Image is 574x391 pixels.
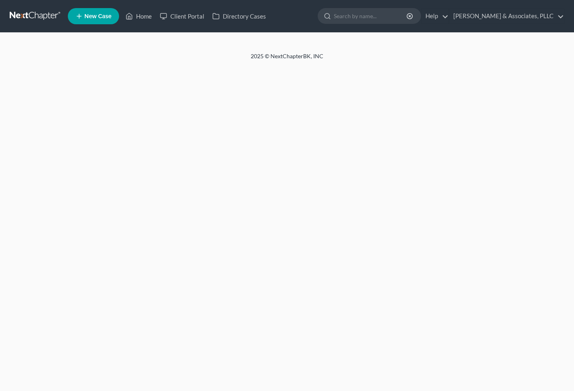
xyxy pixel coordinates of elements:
[421,9,448,23] a: Help
[84,13,111,19] span: New Case
[334,8,408,23] input: Search by name...
[122,9,156,23] a: Home
[208,9,270,23] a: Directory Cases
[156,9,208,23] a: Client Portal
[57,52,517,67] div: 2025 © NextChapterBK, INC
[449,9,564,23] a: [PERSON_NAME] & Associates, PLLC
